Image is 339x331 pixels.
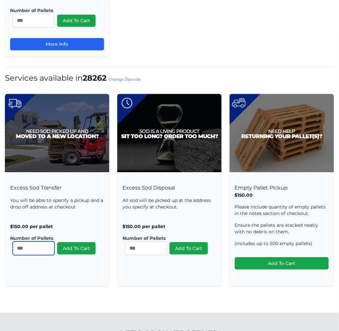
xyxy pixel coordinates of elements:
[10,235,99,241] label: Number of Pallets
[83,73,106,83] strong: 28262
[122,223,217,230] p: $150.00 per pallet
[235,257,329,270] button: Add To Cart
[122,235,211,241] label: Number of Pallets
[235,240,329,247] p: (includes up to 500 empty pallets)
[10,223,104,230] p: $150.00 per pallet
[5,177,109,272] div: Excess Sod Transfer
[122,197,217,210] p: All sod will be picked up at the address you specify at checkout.
[117,177,222,272] div: Excess Sod Disposal
[10,197,104,210] p: You will be able to specify a pickup and a drop off address at checkout
[10,38,104,50] a: More Info
[235,192,329,198] p: $150.00
[117,94,222,172] img: Excess Sod Disposal Product Image
[108,77,141,82] a: Change Zipcode
[5,73,334,83] h1: Services available in
[235,204,329,217] p: Please include quantity of empty pallets in the notes section of checkout.
[5,94,109,172] img: Excess Sod Transfer Product Image
[10,7,99,14] label: Number of Pallets
[169,242,208,255] button: Add To Cart
[57,14,96,27] button: Add To Cart
[230,94,334,172] img: Pallet Pickup Product Image
[235,222,329,235] p: Ensure the pallets are stacked neatly with no debris on them.
[230,177,334,287] div: Empty Pallet Pickup
[57,242,96,255] button: Add To Cart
